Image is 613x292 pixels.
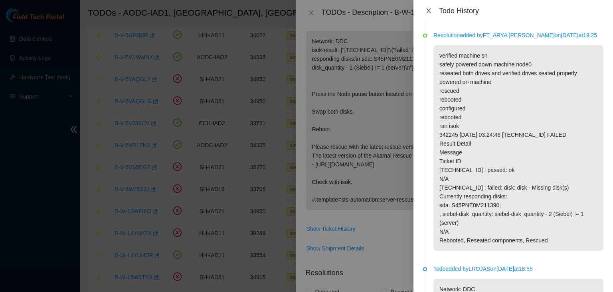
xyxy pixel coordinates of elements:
p: Todo added by LROJAS on [DATE] at 18:55 [433,264,603,273]
p: Resolution added by FT_ARYA [PERSON_NAME] on [DATE] at 19:25 [433,31,603,40]
p: verified machine sn safely powered down machine node0 reseated both drives and verified drives se... [433,45,603,251]
button: Close [423,7,434,15]
span: close [425,8,432,14]
div: Todo History [439,6,603,15]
